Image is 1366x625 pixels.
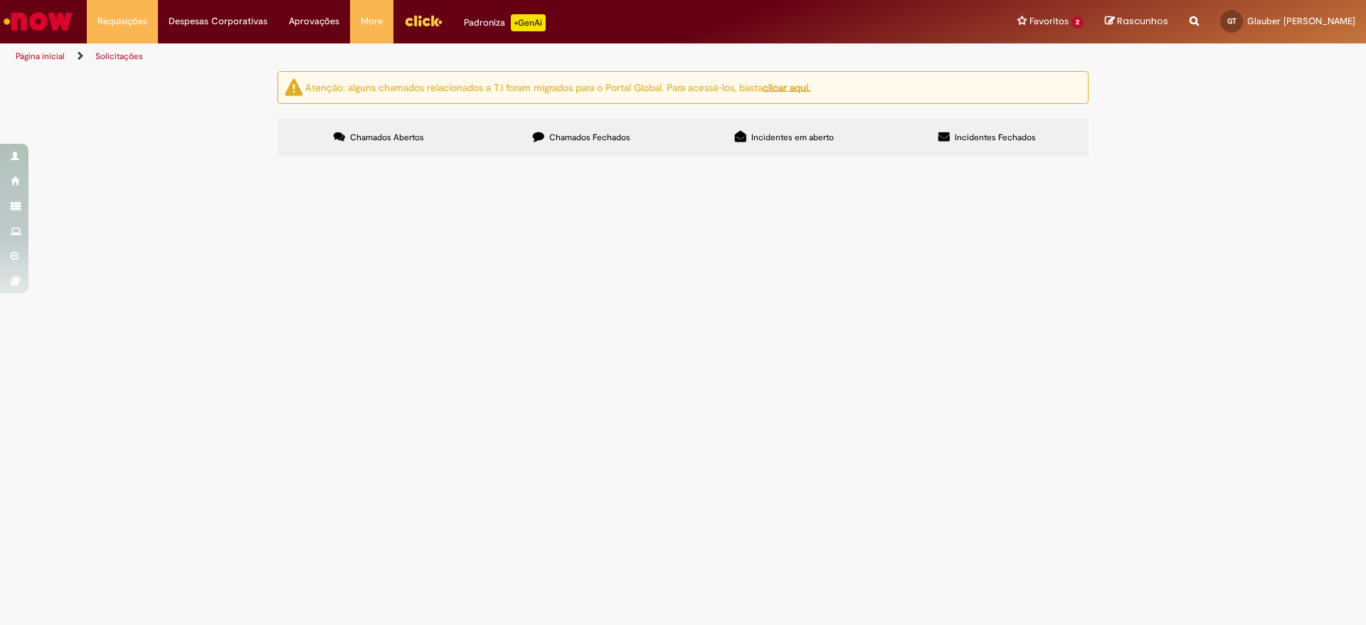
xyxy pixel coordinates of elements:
a: Solicitações [95,51,143,62]
ul: Trilhas de página [11,43,900,70]
a: Página inicial [16,51,65,62]
span: 2 [1071,16,1084,28]
span: Requisições [97,14,147,28]
div: Padroniza [464,14,546,31]
a: clicar aqui. [763,80,810,93]
p: +GenAi [511,14,546,31]
span: Favoritos [1029,14,1069,28]
img: click_logo_yellow_360x200.png [404,10,443,31]
span: Chamados Abertos [350,132,424,143]
span: Incidentes Fechados [955,132,1036,143]
span: Aprovações [289,14,339,28]
ng-bind-html: Atenção: alguns chamados relacionados a T.I foram migrados para o Portal Global. Para acessá-los,... [305,80,810,93]
span: Despesas Corporativas [169,14,268,28]
span: More [361,14,383,28]
span: Rascunhos [1117,14,1168,28]
span: Glauber [PERSON_NAME] [1247,15,1355,27]
a: Rascunhos [1105,15,1168,28]
img: ServiceNow [1,7,75,36]
span: Chamados Fechados [549,132,630,143]
span: Incidentes em aberto [751,132,834,143]
span: GT [1227,16,1237,26]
